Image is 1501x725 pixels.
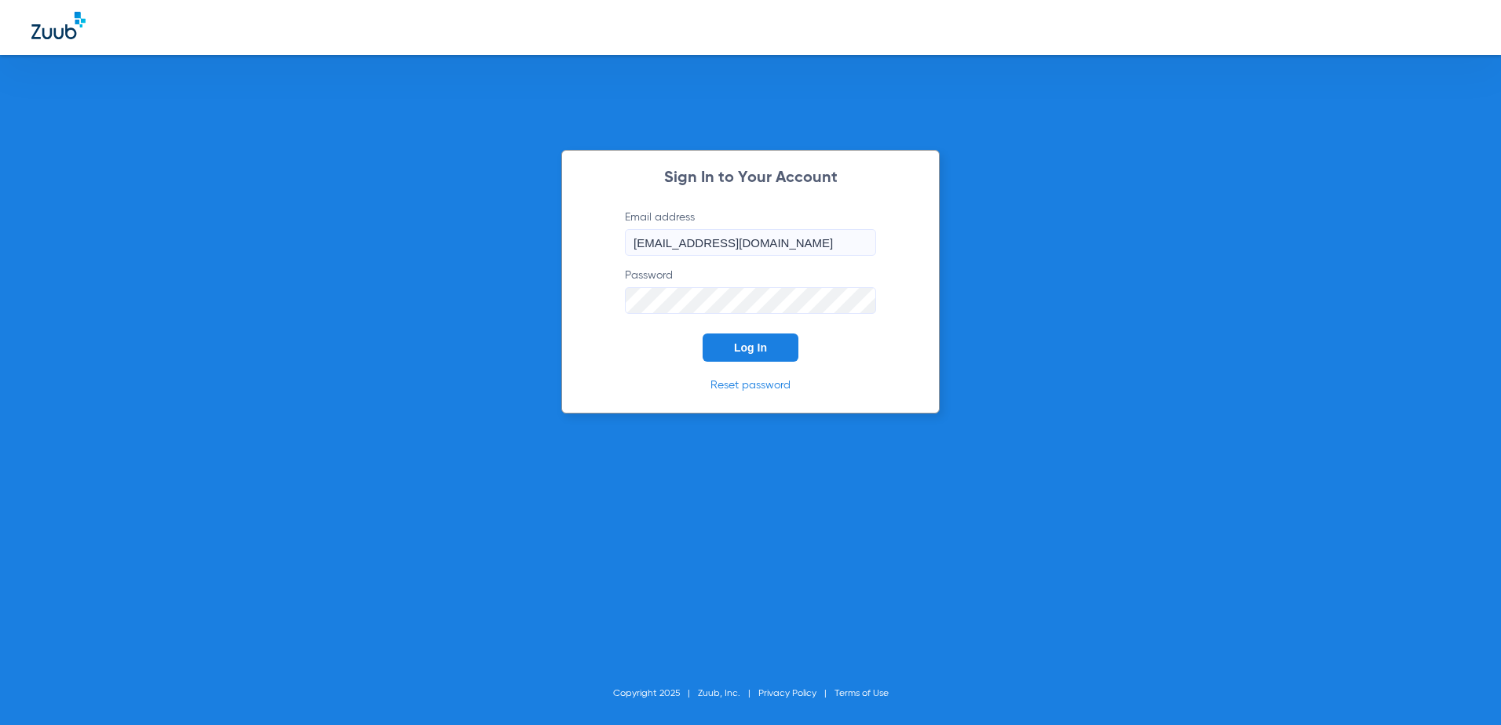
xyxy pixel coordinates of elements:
[625,287,876,314] input: Password
[1422,650,1501,725] iframe: Chat Widget
[613,686,698,701] li: Copyright 2025
[31,12,86,39] img: Zuub Logo
[703,333,798,362] button: Log In
[625,229,876,256] input: Email address
[734,341,767,354] span: Log In
[758,689,816,698] a: Privacy Policy
[834,689,889,698] a: Terms of Use
[601,170,900,186] h2: Sign In to Your Account
[698,686,758,701] li: Zuub, Inc.
[625,268,876,314] label: Password
[625,209,876,256] label: Email address
[710,380,791,391] a: Reset password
